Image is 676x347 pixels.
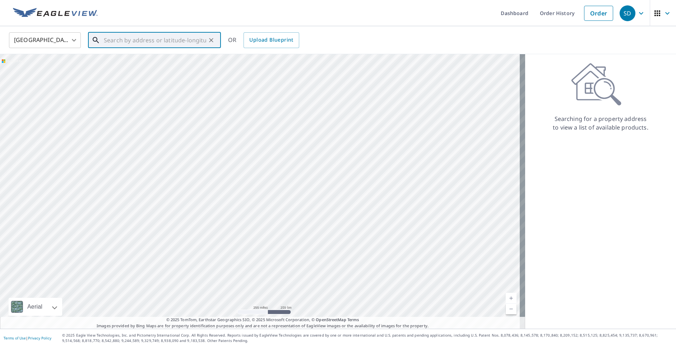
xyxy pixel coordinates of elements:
[62,333,672,343] p: © 2025 Eagle View Technologies, Inc. and Pictometry International Corp. All Rights Reserved. Repo...
[25,298,45,316] div: Aerial
[506,293,517,304] a: Current Level 5, Zoom In
[249,36,293,44] span: Upload Blueprint
[104,30,206,50] input: Search by address or latitude-longitude
[206,35,216,45] button: Clear
[620,5,635,21] div: SD
[9,30,81,50] div: [GEOGRAPHIC_DATA]
[4,336,26,341] a: Terms of Use
[4,336,51,340] p: |
[166,317,359,323] span: © 2025 TomTom, Earthstar Geographics SIO, © 2025 Microsoft Corporation, ©
[584,6,613,21] a: Order
[347,317,359,322] a: Terms
[9,298,62,316] div: Aerial
[228,32,299,48] div: OR
[13,8,98,19] img: EV Logo
[316,317,346,322] a: OpenStreetMap
[506,304,517,314] a: Current Level 5, Zoom Out
[552,114,649,132] p: Searching for a property address to view a list of available products.
[244,32,299,48] a: Upload Blueprint
[28,336,51,341] a: Privacy Policy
